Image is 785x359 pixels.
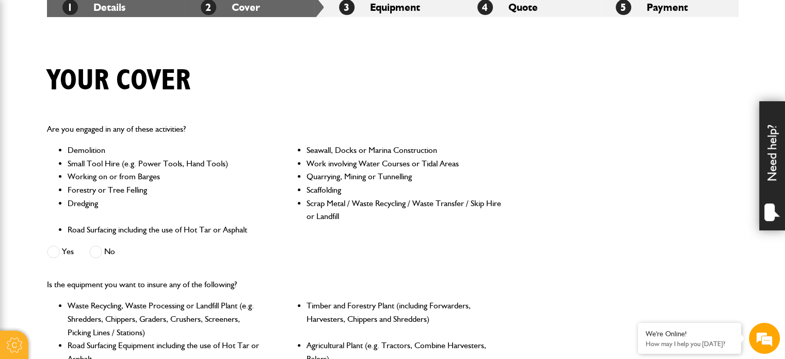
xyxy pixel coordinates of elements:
li: Demolition [68,144,263,157]
h1: Your cover [47,64,190,98]
li: Dredging [68,197,263,223]
li: Seawall, Docks or Marina Construction [307,144,502,157]
p: Is the equipment you want to insure any of the following? [47,278,503,291]
li: Small Tool Hire (e.g. Power Tools, Hand Tools) [68,157,263,170]
li: Timber and Forestry Plant (including Forwarders, Harvesters, Chippers and Shredders) [307,299,502,339]
label: No [89,245,115,258]
p: Are you engaged in any of these activities? [47,122,503,136]
li: Scaffolding [307,183,502,197]
li: Scrap Metal / Waste Recycling / Waste Transfer / Skip Hire or Landfill [307,197,502,223]
li: Forestry or Tree Felling [68,183,263,197]
a: 1Details [62,1,125,13]
div: Need help? [759,101,785,230]
li: Quarrying, Mining or Tunnelling [307,170,502,183]
li: Working on or from Barges [68,170,263,183]
li: Waste Recycling, Waste Processing or Landfill Plant (e.g. Shredders, Chippers, Graders, Crushers,... [68,299,263,339]
li: Work involving Water Courses or Tidal Areas [307,157,502,170]
label: Yes [47,245,74,258]
li: Road Surfacing including the use of Hot Tar or Asphalt [68,223,263,237]
div: We're Online! [646,330,733,338]
p: How may I help you today? [646,340,733,348]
